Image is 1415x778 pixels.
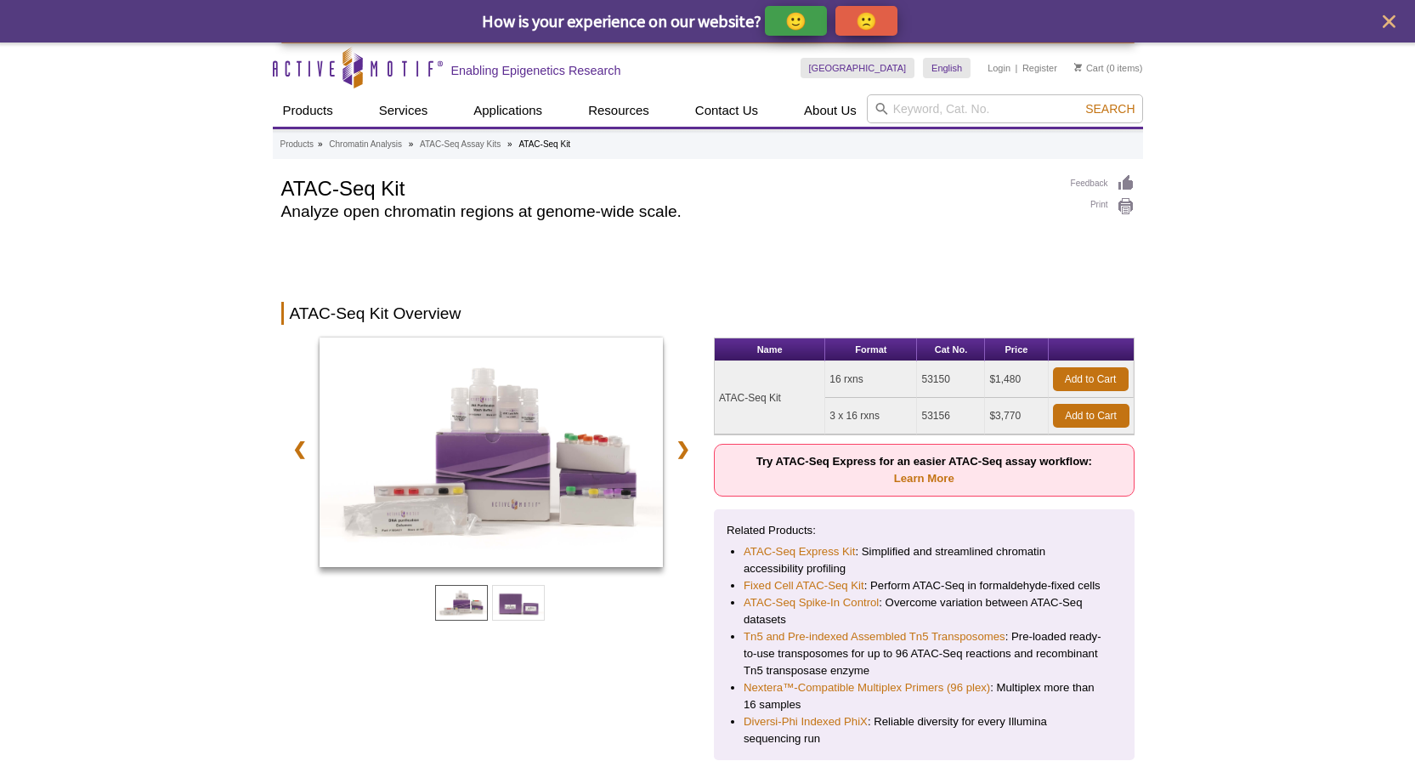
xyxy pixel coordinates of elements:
li: » [409,139,414,149]
td: $3,770 [985,398,1048,434]
a: Applications [463,94,552,127]
img: ATAC-Seq Kit [320,338,664,567]
td: $1,480 [985,361,1048,398]
p: 🙁 [856,10,877,31]
td: 16 rxns [825,361,917,398]
input: Keyword, Cat. No. [867,94,1143,123]
li: ATAC-Seq Kit [518,139,570,149]
li: : Multiplex more than 16 samples [744,679,1105,713]
a: Nextera™-Compatible Multiplex Primers (96 plex) [744,679,990,696]
td: 53156 [917,398,985,434]
th: Cat No. [917,338,985,361]
h2: ATAC-Seq Kit Overview [281,302,1135,325]
a: ATAC-Seq Kit [320,338,664,572]
td: ATAC-Seq Kit [715,361,825,434]
strong: Try ATAC-Seq Express for an easier ATAC-Seq assay workflow: [756,455,1092,485]
a: Products [280,137,314,152]
a: [GEOGRAPHIC_DATA] [801,58,915,78]
li: : Reliable diversity for every Illumina sequencing run [744,713,1105,747]
a: Contact Us [685,94,768,127]
li: : Simplified and streamlined chromatin accessibility profiling [744,543,1105,577]
li: : Pre-loaded ready-to-use transposomes for up to 96 ATAC-Seq reactions and recombinant Tn5 transp... [744,628,1105,679]
a: Chromatin Analysis [329,137,402,152]
li: (0 items) [1074,58,1143,78]
a: Tn5 and Pre-indexed Assembled Tn5 Transposomes [744,628,1005,645]
a: Learn More [894,472,954,485]
h2: Analyze open chromatin regions at genome-wide scale. [281,204,1054,219]
a: Add to Cart [1053,404,1129,428]
a: English [923,58,971,78]
a: Print [1071,197,1135,216]
p: 🙂 [785,10,807,31]
a: Add to Cart [1053,367,1129,391]
li: » [318,139,323,149]
p: Related Products: [727,522,1122,539]
a: ATAC-Seq Spike-In Control [744,594,879,611]
span: How is your experience on our website? [482,10,761,31]
a: Cart [1074,62,1104,74]
span: Search [1085,102,1135,116]
a: Feedback [1071,174,1135,193]
td: 3 x 16 rxns [825,398,917,434]
li: : Perform ATAC-Seq in formaldehyde-fixed cells [744,577,1105,594]
li: : Overcome variation between ATAC-Seq datasets [744,594,1105,628]
li: » [507,139,512,149]
th: Price [985,338,1048,361]
a: ❯ [665,429,701,469]
h1: ATAC-Seq Kit [281,174,1054,200]
a: About Us [794,94,867,127]
button: close [1378,11,1400,32]
a: Services [369,94,439,127]
img: Your Cart [1074,63,1082,71]
a: ❮ [281,429,318,469]
h2: Enabling Epigenetics Research [451,63,621,78]
li: | [1016,58,1018,78]
a: Fixed Cell ATAC-Seq Kit [744,577,864,594]
a: Diversi-Phi Indexed PhiX [744,713,868,730]
a: Login [988,62,1010,74]
th: Name [715,338,825,361]
a: ATAC-Seq Express Kit [744,543,855,560]
a: Resources [578,94,659,127]
a: ATAC-Seq Assay Kits [420,137,501,152]
button: Search [1080,101,1140,116]
iframe: Intercom live chat [1357,720,1398,761]
td: 53150 [917,361,985,398]
a: Register [1022,62,1057,74]
th: Format [825,338,917,361]
a: Products [273,94,343,127]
